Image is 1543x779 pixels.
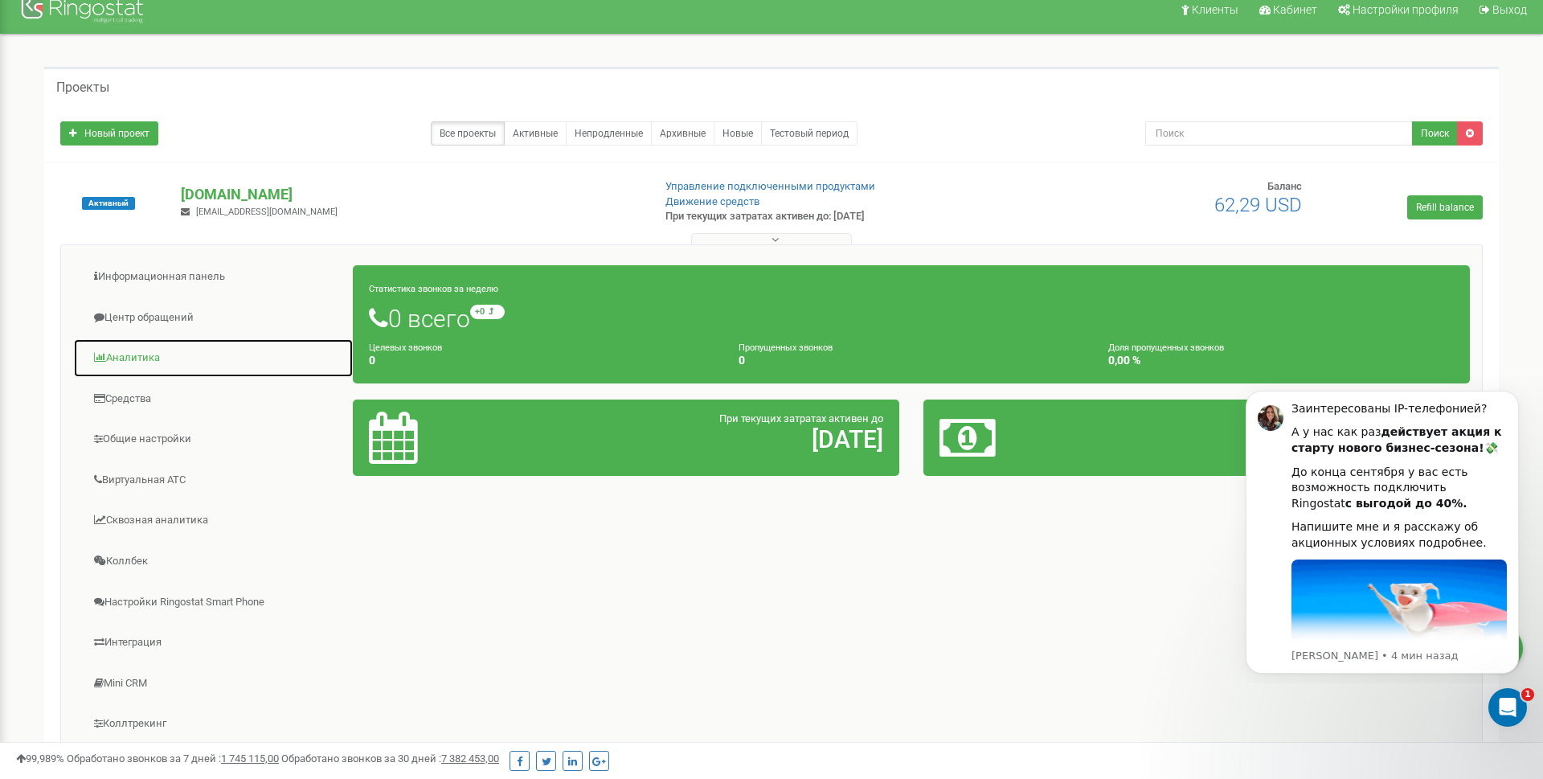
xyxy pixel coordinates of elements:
[73,461,354,500] a: Виртуальная АТС
[73,338,354,378] a: Аналитика
[761,121,857,146] a: Тестовый период
[1222,376,1543,683] iframe: Intercom notifications сообщение
[82,197,135,210] span: Активный
[1488,688,1527,727] iframe: Intercom live chat
[665,180,875,192] a: Управление подключенными продуктами
[1412,121,1458,146] button: Поиск
[548,426,883,453] h2: [DATE]
[1119,426,1454,453] h2: 62,29 $
[1353,3,1459,16] span: Настройки профиля
[73,664,354,703] a: Mini CRM
[221,752,279,765] u: 1 745 115,00
[1108,342,1224,353] small: Доля пропущенных звонков
[369,342,442,353] small: Целевых звонков
[1214,194,1302,216] span: 62,29 USD
[1273,3,1317,16] span: Кабинет
[470,305,505,319] small: +0
[1492,3,1527,16] span: Выход
[181,184,639,205] p: [DOMAIN_NAME]
[73,298,354,338] a: Центр обращений
[739,355,1084,367] h4: 0
[1145,121,1413,146] input: Поиск
[665,209,1003,224] p: При текущих затратах активен до: [DATE]
[73,257,354,297] a: Информационная панель
[73,501,354,540] a: Сквозная аналитика
[1267,180,1302,192] span: Баланс
[73,542,354,581] a: Коллбек
[566,121,652,146] a: Непродленные
[281,752,499,765] span: Обработано звонков за 30 дней :
[196,207,338,217] span: [EMAIL_ADDRESS][DOMAIN_NAME]
[714,121,762,146] a: Новые
[665,195,759,207] a: Движение средств
[73,420,354,459] a: Общие настройки
[1407,195,1483,219] a: Refill balance
[369,355,714,367] h4: 0
[739,342,833,353] small: Пропущенных звонков
[73,704,354,744] a: Коллтрекинг
[73,583,354,622] a: Настройки Ringostat Smart Phone
[441,752,499,765] u: 7 382 453,00
[651,121,714,146] a: Архивные
[504,121,567,146] a: Активные
[16,752,64,765] span: 99,989%
[1192,3,1238,16] span: Клиенты
[60,121,158,146] a: Новый проект
[719,412,883,424] span: При текущих затратах активен до
[369,284,498,294] small: Статистика звонков за неделю
[56,80,109,95] h5: Проекты
[1108,355,1454,367] h4: 0,00 %
[67,752,279,765] span: Обработано звонков за 7 дней :
[73,623,354,662] a: Интеграция
[431,121,505,146] a: Все проекты
[73,379,354,419] a: Средства
[1521,688,1534,701] span: 1
[369,305,1454,332] h1: 0 всего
